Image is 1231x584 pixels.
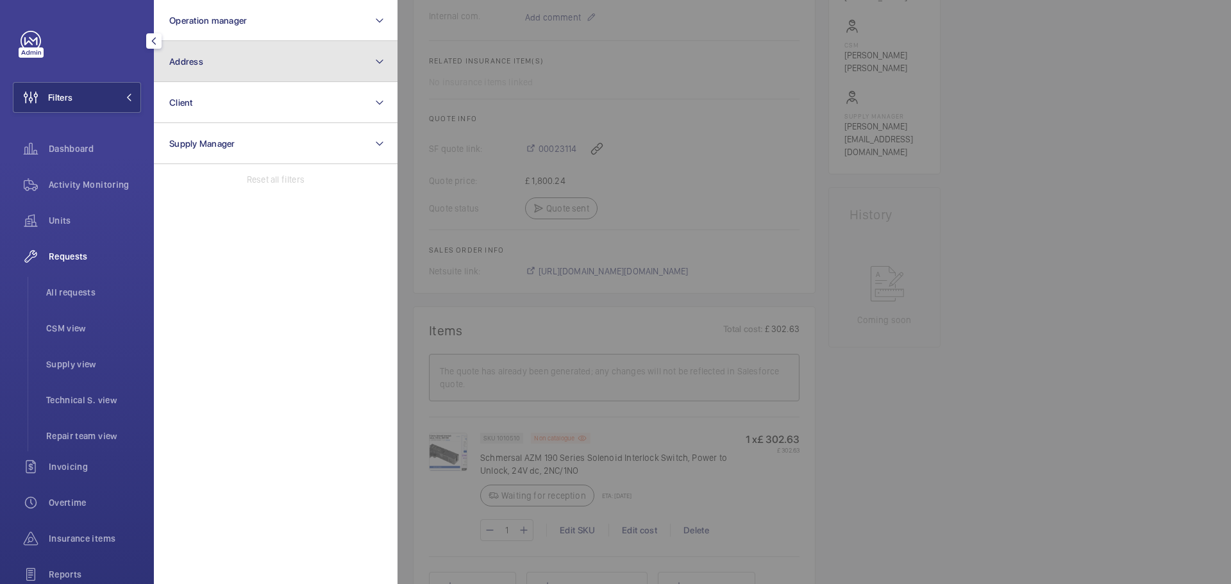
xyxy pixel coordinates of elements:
span: Supply view [46,358,141,371]
span: Technical S. view [46,394,141,406]
span: Requests [49,250,141,263]
span: Filters [48,91,72,104]
span: Activity Monitoring [49,178,141,191]
span: Units [49,214,141,227]
span: CSM view [46,322,141,335]
span: All requests [46,286,141,299]
span: Reports [49,568,141,581]
span: Dashboard [49,142,141,155]
button: Filters [13,82,141,113]
span: Insurance items [49,532,141,545]
span: Overtime [49,496,141,509]
span: Invoicing [49,460,141,473]
span: Repair team view [46,430,141,442]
